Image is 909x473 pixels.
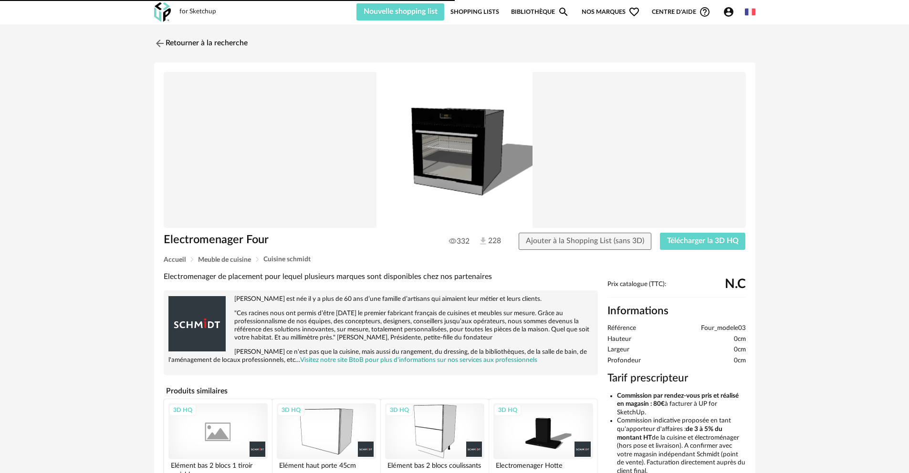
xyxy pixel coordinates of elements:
span: Accueil [164,257,186,263]
p: [PERSON_NAME] ce n'est pas que la cuisine, mais aussi du rangement, du dressing, de la bibliothèq... [168,348,593,364]
span: 332 [449,236,470,246]
li: à facturer à UP for SketchUp. [617,392,746,417]
span: 0cm [734,357,746,365]
a: Retourner à la recherche [154,33,248,54]
img: fr [745,7,755,17]
span: Hauteur [607,335,631,344]
div: 3D HQ [386,404,413,416]
div: 3D HQ [494,404,522,416]
span: Nouvelle shopping list [364,8,438,15]
div: Electromenager de placement pour lequel plusieurs marques sont disponibles chez nos partenaires [164,272,598,282]
img: Téléchargements [478,236,488,246]
div: 3D HQ [169,404,197,416]
span: Nos marques [582,3,640,21]
span: 228 [478,236,501,247]
div: 3D HQ [277,404,305,416]
span: 0cm [734,346,746,354]
span: Profondeur [607,357,641,365]
button: Nouvelle shopping list [356,3,445,21]
span: Cuisine schmidt [263,256,311,263]
p: "Ces racines nous ont permis d’être [DATE] le premier fabricant français de cuisines et meubles s... [168,309,593,342]
div: for Sketchup [179,8,216,16]
h1: Electromenager Four [164,233,401,247]
h3: Tarif prescripteur [607,371,746,385]
a: BibliothèqueMagnify icon [511,3,569,21]
span: Account Circle icon [723,6,739,18]
button: Télécharger la 3D HQ [660,233,746,250]
span: Référence [607,324,636,333]
div: Breadcrumb [164,256,746,263]
span: Help Circle Outline icon [699,6,710,18]
h4: Produits similaires [164,384,598,398]
span: 0cm [734,335,746,344]
button: Ajouter à la Shopping List (sans 3D) [519,233,651,250]
span: Four_modele03 [701,324,746,333]
span: Centre d'aideHelp Circle Outline icon [652,6,710,18]
img: brand logo [168,295,226,352]
b: Commission par rendez-vous pris et réalisé en magasin : 80€ [617,392,739,408]
span: Meuble de cuisine [198,257,251,263]
a: Visitez notre site BtoB pour plus d'informations sur nos services aux professionnels [300,357,537,363]
a: Shopping Lists [450,3,499,21]
span: Télécharger la 3D HQ [667,237,739,245]
span: Largeur [607,346,629,354]
div: Prix catalogue (TTC): [607,280,746,298]
span: Account Circle icon [723,6,734,18]
img: Product pack shot [164,72,746,228]
span: Ajouter à la Shopping List (sans 3D) [526,237,644,245]
p: [PERSON_NAME] est née il y a plus de 60 ans d’une famille d’artisans qui aimaient leur métier et ... [168,295,593,303]
b: de 3 à 5% du montant HT [617,426,722,441]
img: svg+xml;base64,PHN2ZyB3aWR0aD0iMjQiIGhlaWdodD0iMjQiIHZpZXdCb3g9IjAgMCAyNCAyNCIgZmlsbD0ibm9uZSIgeG... [154,38,166,49]
span: N.C [725,280,746,288]
span: Magnify icon [558,6,569,18]
img: OXP [154,2,171,22]
span: Heart Outline icon [628,6,640,18]
h2: Informations [607,304,746,318]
